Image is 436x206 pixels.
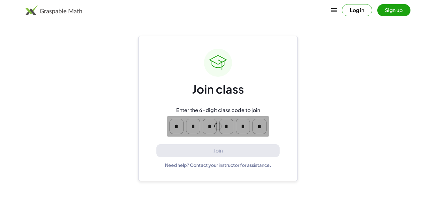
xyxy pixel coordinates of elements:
button: Join [156,144,280,157]
button: Sign up [377,4,410,16]
div: Join class [192,82,244,97]
button: Log in [342,4,372,16]
div: Enter the 6-digit class code to join [176,107,260,114]
div: Need help? Contact your instructor for assistance. [165,162,271,168]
